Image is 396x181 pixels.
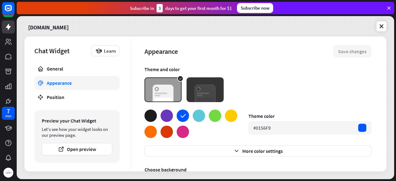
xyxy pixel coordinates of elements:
[47,94,107,100] div: Position
[144,166,372,173] div: Choose background
[34,62,120,75] a: General
[144,145,372,157] button: More color settings
[47,80,107,86] div: Appearance
[157,4,163,12] div: 3
[253,125,271,131] div: #0156F9
[104,48,116,54] span: Learn
[144,66,372,72] div: Theme and color
[144,47,333,56] div: Appearance
[130,4,232,12] div: Subscribe in days to get your first month for $1
[333,45,372,58] button: Save changes
[237,3,273,13] div: Subscribe now
[34,46,88,55] div: Chat Widget
[2,107,15,120] a: 7 days
[5,114,11,118] div: days
[34,76,120,90] a: Appearance
[42,143,112,155] button: Open preview
[34,90,120,104] a: Position
[7,108,10,114] div: 7
[5,2,24,21] button: Open LiveChat chat widget
[34,105,120,118] a: Mobile devices
[42,126,112,138] div: Let's see how your widget looks on our preview page.
[47,66,107,72] div: General
[248,113,372,119] div: Theme color
[42,118,112,124] div: Preview your Chat Widget
[28,20,69,33] a: [DOMAIN_NAME]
